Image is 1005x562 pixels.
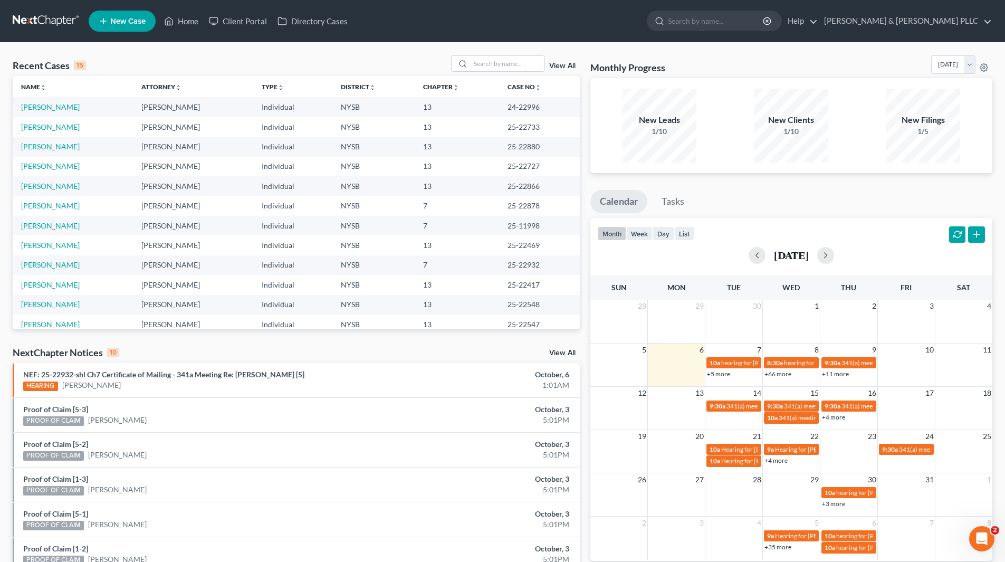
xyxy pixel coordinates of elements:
[394,450,569,460] div: 5:01PM
[841,402,943,410] span: 341(a) meeting for [PERSON_NAME]
[471,56,544,71] input: Search by name...
[756,517,762,529] span: 4
[23,544,88,553] a: Proof of Claim [1-2]
[133,275,253,294] td: [PERSON_NAME]
[871,344,877,356] span: 9
[159,12,204,31] a: Home
[21,300,80,309] a: [PERSON_NAME]
[986,300,992,312] span: 4
[499,275,580,294] td: 25-22417
[107,348,119,357] div: 10
[813,517,820,529] span: 5
[924,473,935,486] span: 31
[88,519,147,530] a: [PERSON_NAME]
[262,83,284,91] a: Typeunfold_more
[133,157,253,176] td: [PERSON_NAME]
[508,83,541,91] a: Case Nounfold_more
[652,190,694,213] a: Tasks
[499,137,580,156] td: 25-22880
[133,117,253,137] td: [PERSON_NAME]
[767,402,783,410] span: 9:30a
[394,474,569,484] div: October, 3
[626,226,653,241] button: week
[782,283,800,292] span: Wed
[23,382,58,391] div: HEARING
[394,415,569,425] div: 5:01PM
[809,387,820,399] span: 15
[394,484,569,495] div: 5:01PM
[764,456,788,464] a: +4 more
[694,300,705,312] span: 29
[253,295,332,315] td: Individual
[253,255,332,275] td: Individual
[901,283,912,292] span: Fri
[332,275,415,294] td: NYSB
[499,235,580,255] td: 25-22469
[726,402,828,410] span: 341(a) meeting for [PERSON_NAME]
[499,157,580,176] td: 25-22727
[133,216,253,235] td: [PERSON_NAME]
[133,235,253,255] td: [PERSON_NAME]
[637,430,647,443] span: 19
[698,517,705,529] span: 3
[394,380,569,390] div: 1:01AM
[133,137,253,156] td: [PERSON_NAME]
[394,439,569,450] div: October, 3
[21,122,80,131] a: [PERSON_NAME]
[754,126,828,137] div: 1/10
[62,380,121,390] a: [PERSON_NAME]
[668,11,764,31] input: Search by name...
[415,295,499,315] td: 13
[204,12,272,31] a: Client Portal
[767,359,783,367] span: 8:30a
[836,489,974,497] span: hearing for [PERSON_NAME] et [PERSON_NAME]
[332,157,415,176] td: NYSB
[929,517,935,529] span: 7
[23,416,84,426] div: PROOF OF CLAIM
[415,176,499,196] td: 13
[21,320,80,329] a: [PERSON_NAME]
[924,344,935,356] span: 10
[394,404,569,415] div: October, 3
[969,526,994,551] iframe: Intercom live chat
[809,430,820,443] span: 22
[253,157,332,176] td: Individual
[253,315,332,334] td: Individual
[332,216,415,235] td: NYSB
[277,84,284,91] i: unfold_more
[23,474,88,483] a: Proof of Claim [1-3]
[674,226,694,241] button: list
[394,519,569,530] div: 5:01PM
[825,359,840,367] span: 9:30a
[822,370,849,378] a: +11 more
[782,12,818,31] a: Help
[957,283,970,292] span: Sat
[415,216,499,235] td: 7
[882,445,898,453] span: 9:30a
[499,196,580,215] td: 25-22878
[710,445,720,453] span: 10a
[813,300,820,312] span: 1
[754,114,828,126] div: New Clients
[764,543,791,551] a: +35 more
[253,117,332,137] td: Individual
[415,117,499,137] td: 13
[253,216,332,235] td: Individual
[549,349,576,357] a: View All
[453,84,459,91] i: unfold_more
[253,196,332,215] td: Individual
[13,59,86,72] div: Recent Cases
[767,414,778,422] span: 10a
[752,473,762,486] span: 28
[822,500,845,508] a: +3 more
[253,97,332,117] td: Individual
[133,196,253,215] td: [PERSON_NAME]
[415,275,499,294] td: 13
[641,344,647,356] span: 5
[133,97,253,117] td: [PERSON_NAME]
[590,190,647,213] a: Calendar
[332,255,415,275] td: NYSB
[836,532,917,540] span: hearing for [PERSON_NAME]
[499,216,580,235] td: 25-11998
[535,84,541,91] i: unfold_more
